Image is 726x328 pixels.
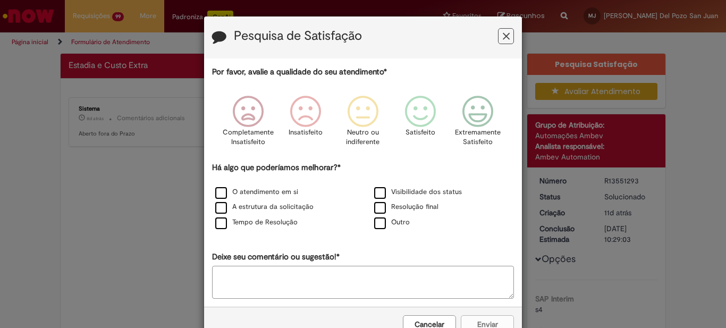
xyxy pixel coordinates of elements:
p: Completamente Insatisfeito [223,128,274,147]
div: Extremamente Satisfeito [451,88,505,161]
div: Há algo que poderíamos melhorar?* [212,162,514,231]
label: Tempo de Resolução [215,217,298,228]
label: A estrutura da solicitação [215,202,314,212]
label: Visibilidade dos status [374,187,462,197]
p: Satisfeito [406,128,435,138]
div: Satisfeito [393,88,448,161]
div: Completamente Insatisfeito [221,88,275,161]
label: Outro [374,217,410,228]
div: Insatisfeito [278,88,333,161]
label: Resolução final [374,202,438,212]
label: O atendimento em si [215,187,298,197]
label: Por favor, avalie a qualidade do seu atendimento* [212,66,387,78]
div: Neutro ou indiferente [336,88,390,161]
label: Deixe seu comentário ou sugestão!* [212,251,340,263]
p: Extremamente Satisfeito [455,128,501,147]
label: Pesquisa de Satisfação [234,29,362,43]
p: Insatisfeito [289,128,323,138]
p: Neutro ou indiferente [344,128,382,147]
